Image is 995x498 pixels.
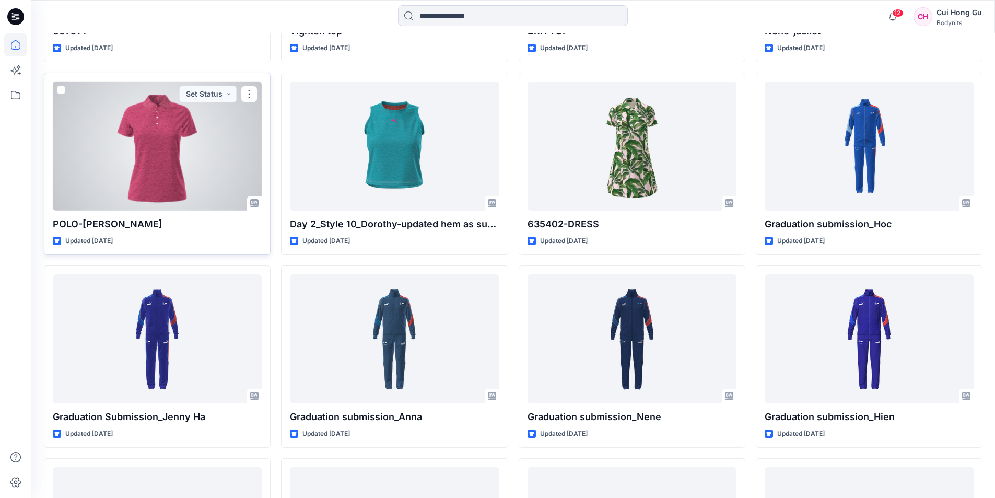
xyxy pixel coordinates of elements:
p: Updated [DATE] [302,236,350,247]
a: Graduation submission_Hien [765,274,974,403]
span: 12 [892,9,904,17]
p: Day 2_Style 10_Dorothy-updated hem as support team adv [290,217,499,231]
p: 635402-DRESS [528,217,736,231]
div: Bodynits [937,19,982,27]
div: Cui Hong Gu [937,6,982,19]
p: Updated [DATE] [777,236,825,247]
a: 635402-DRESS [528,82,736,211]
p: Updated [DATE] [65,428,113,439]
p: Graduation submission_Nene [528,410,736,424]
p: Updated [DATE] [777,428,825,439]
a: Graduation submission_Nene [528,274,736,403]
p: Updated [DATE] [302,43,350,54]
p: Updated [DATE] [65,43,113,54]
p: Graduation Submission_Jenny Ha [53,410,262,424]
p: Graduation submission_Anna [290,410,499,424]
p: Updated [DATE] [302,428,350,439]
p: Graduation submission_Hoc [765,217,974,231]
p: POLO-[PERSON_NAME] [53,217,262,231]
a: Graduation submission_Hoc [765,82,974,211]
p: Updated [DATE] [540,43,588,54]
div: CH [914,7,932,26]
a: Graduation submission_Anna [290,274,499,403]
p: Updated [DATE] [65,236,113,247]
p: Updated [DATE] [540,428,588,439]
p: Graduation submission_Hien [765,410,974,424]
p: Updated [DATE] [777,43,825,54]
a: Day 2_Style 10_Dorothy-updated hem as support team adv [290,82,499,211]
a: POLO-DOROTHY [53,82,262,211]
p: Updated [DATE] [540,236,588,247]
a: Graduation Submission_Jenny Ha [53,274,262,403]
